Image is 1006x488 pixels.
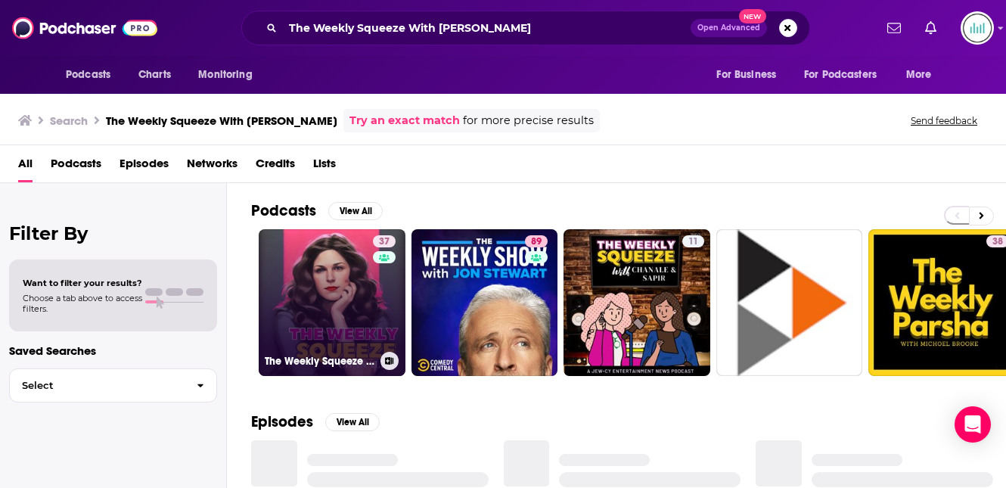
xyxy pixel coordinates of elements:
img: User Profile [961,11,994,45]
span: More [906,64,932,85]
span: Logged in as podglomerate [961,11,994,45]
button: View All [325,413,380,431]
button: Open AdvancedNew [691,19,767,37]
h2: Episodes [251,412,313,431]
a: 11 [682,235,704,247]
span: Monitoring [198,64,252,85]
span: Charts [138,64,171,85]
a: Networks [187,151,238,182]
span: Choose a tab above to access filters. [23,293,142,314]
a: Lists [313,151,336,182]
span: Podcasts [66,64,110,85]
a: Show notifications dropdown [919,15,942,41]
a: 37 [373,235,396,247]
button: open menu [188,61,272,89]
a: Podcasts [51,151,101,182]
span: for more precise results [463,112,594,129]
a: 89 [525,235,548,247]
h3: The Weekly Squeeze With [PERSON_NAME] [265,355,374,368]
a: 37The Weekly Squeeze With [PERSON_NAME] [259,229,405,376]
a: 11 [564,229,710,376]
a: PodcastsView All [251,201,383,220]
a: Try an exact match [349,112,460,129]
button: Select [9,368,217,403]
a: Show notifications dropdown [881,15,907,41]
button: Show profile menu [961,11,994,45]
span: Select [10,381,185,390]
button: open menu [55,61,130,89]
div: Search podcasts, credits, & more... [241,11,810,45]
button: open menu [794,61,899,89]
a: 89 [411,229,558,376]
span: New [739,9,766,23]
span: 89 [531,235,542,250]
span: For Podcasters [804,64,877,85]
h3: The Weekly Squeeze With [PERSON_NAME] [106,113,337,128]
h3: Search [50,113,88,128]
button: View All [328,202,383,220]
span: Want to filter your results? [23,278,142,288]
div: Open Intercom Messenger [955,406,991,443]
button: open menu [706,61,795,89]
button: Send feedback [906,114,982,127]
button: open menu [896,61,951,89]
a: Episodes [120,151,169,182]
span: 11 [688,235,698,250]
h2: Filter By [9,222,217,244]
p: Saved Searches [9,343,217,358]
img: Podchaser - Follow, Share and Rate Podcasts [12,14,157,42]
a: Charts [129,61,180,89]
span: 38 [992,235,1003,250]
a: EpisodesView All [251,412,380,431]
a: All [18,151,33,182]
span: 37 [379,235,390,250]
input: Search podcasts, credits, & more... [283,16,691,40]
span: Open Advanced [697,24,760,32]
a: Credits [256,151,295,182]
span: For Business [716,64,776,85]
h2: Podcasts [251,201,316,220]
